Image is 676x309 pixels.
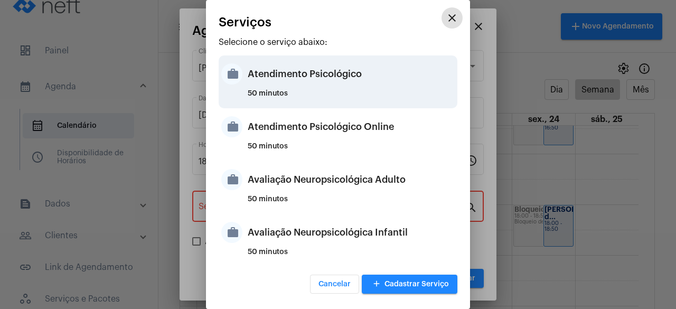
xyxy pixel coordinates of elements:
[370,280,449,288] span: Cadastrar Serviço
[221,116,242,137] mat-icon: work
[310,275,359,294] button: Cancelar
[362,275,457,294] button: Cadastrar Serviço
[219,38,457,47] p: Selecione o serviço abaixo:
[219,15,271,29] span: Serviços
[221,63,242,85] mat-icon: work
[248,58,455,90] div: Atendimento Psicológico
[248,217,455,248] div: Avaliação Neuropsicológica Infantil
[221,222,242,243] mat-icon: work
[221,169,242,190] mat-icon: work
[248,195,455,211] div: 50 minutos
[248,164,455,195] div: Avaliação Neuropsicológica Adulto
[248,111,455,143] div: Atendimento Psicológico Online
[446,12,458,24] mat-icon: close
[248,143,455,158] div: 50 minutos
[370,277,383,292] mat-icon: add
[248,248,455,264] div: 50 minutos
[248,90,455,106] div: 50 minutos
[318,280,351,288] span: Cancelar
